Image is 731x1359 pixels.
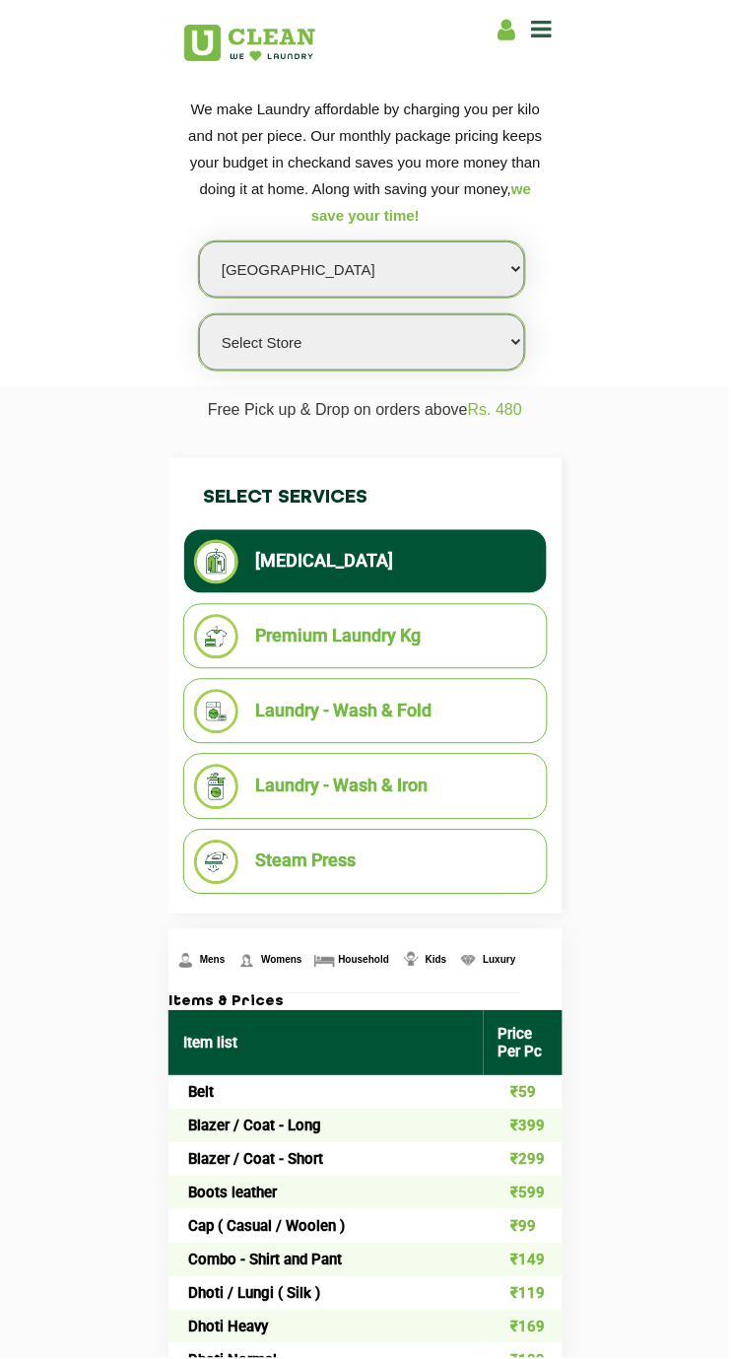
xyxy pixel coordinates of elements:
td: ₹599 [484,1177,563,1210]
th: Price Per Pc [484,1011,563,1076]
img: Luxury [456,949,481,974]
td: ₹169 [484,1311,563,1344]
img: Womens [234,949,259,974]
p: We make Laundry affordable by charging you per kilo and not per piece. Our monthly package pricin... [183,96,548,229]
td: ₹299 [484,1143,563,1177]
span: Kids [426,955,447,966]
span: Mens [200,955,226,966]
td: Cap ( Casual / Woolen ) [168,1210,484,1244]
img: Steam Press [194,841,238,885]
img: Dry Cleaning [194,540,238,584]
h3: Items & Prices [168,994,563,1012]
li: Premium Laundry Kg [194,615,537,659]
td: Belt [168,1076,484,1110]
td: Dhoti Heavy [168,1311,484,1344]
img: UClean Laundry and Dry Cleaning [184,25,315,61]
span: Household [339,955,390,966]
li: [MEDICAL_DATA] [194,540,537,584]
img: Laundry - Wash & Fold [194,690,238,734]
td: ₹99 [484,1210,563,1244]
td: Boots leather [168,1177,484,1210]
span: Luxury [483,955,515,966]
img: Laundry - Wash & Iron [194,765,238,809]
td: Blazer / Coat - Short [168,1143,484,1177]
td: Blazer / Coat - Long [168,1110,484,1143]
img: Premium Laundry Kg [194,615,238,659]
td: ₹119 [484,1277,563,1311]
p: Free Pick up & Drop on orders above [182,401,548,434]
li: Laundry - Wash & Fold [194,690,537,734]
img: Kids [399,949,424,974]
td: Dhoti / Lungi ( Silk ) [168,1277,484,1311]
li: Steam Press [194,841,537,885]
td: ₹59 [484,1076,563,1110]
span: Rs. 480 [468,401,522,418]
img: Mens [173,949,198,974]
td: ₹399 [484,1110,563,1143]
td: Combo - Shirt and Pant [168,1244,484,1277]
img: Household [312,949,337,974]
span: Womens [261,955,302,966]
th: Item list [168,1011,484,1076]
td: ₹149 [484,1244,563,1277]
h4: Select Services [183,468,548,529]
li: Laundry - Wash & Iron [194,765,537,809]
